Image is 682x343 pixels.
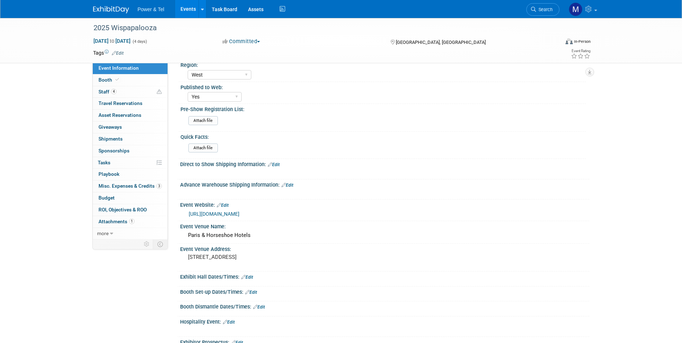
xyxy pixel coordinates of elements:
a: Misc. Expenses & Credits3 [93,180,168,192]
div: Booth Set-up Dates/Times: [180,287,589,296]
div: Pre-Show Registration List: [180,104,586,113]
span: Giveaways [99,124,122,130]
td: Tags [93,49,124,56]
span: 3 [156,183,162,189]
td: Toggle Event Tabs [153,239,168,249]
span: Budget [99,195,115,201]
div: 2025 Wispapalooza [91,22,549,35]
span: more [97,230,109,236]
img: ExhibitDay [93,6,129,13]
span: Tasks [98,160,110,165]
span: Asset Reservations [99,112,141,118]
span: Power & Tel [138,6,164,12]
a: Edit [282,183,293,188]
span: Shipments [99,136,123,142]
span: Potential Scheduling Conflict -- at least one attendee is tagged in another overlapping event. [157,89,162,95]
a: [URL][DOMAIN_NAME] [189,211,239,217]
a: Asset Reservations [93,110,168,121]
a: Edit [223,320,235,325]
div: Event Venue Name: [180,221,589,230]
a: Travel Reservations [93,98,168,109]
span: Attachments [99,219,134,224]
a: Tasks [93,157,168,169]
span: Staff [99,89,116,95]
div: Region: [180,60,586,69]
a: ROI, Objectives & ROO [93,204,168,216]
i: Booth reservation complete [115,78,119,82]
span: Search [536,7,553,12]
a: Playbook [93,169,168,180]
div: Booth Dismantle Dates/Times: [180,301,589,311]
span: Playbook [99,171,119,177]
div: Event Website: [180,200,589,209]
a: Attachments1 [93,216,168,228]
span: ROI, Objectives & ROO [99,207,147,212]
a: Booth [93,74,168,86]
div: In-Person [574,39,591,44]
span: 4 [111,89,116,94]
span: Travel Reservations [99,100,142,106]
div: Direct to Show Shipping Information: [180,159,589,168]
td: Personalize Event Tab Strip [141,239,153,249]
a: Shipments [93,133,168,145]
div: Hospitality Event: [180,316,589,326]
span: [DATE] [DATE] [93,38,131,44]
div: Event Rating [571,49,590,53]
span: 1 [129,219,134,224]
span: Event Information [99,65,139,71]
a: Staff4 [93,86,168,98]
div: Quick Facts: [180,132,586,141]
span: Booth [99,77,120,83]
div: Published to Web: [180,82,586,91]
a: Edit [217,203,229,208]
div: Paris & Horseshoe Hotels [186,230,584,241]
span: [GEOGRAPHIC_DATA], [GEOGRAPHIC_DATA] [396,40,486,45]
div: Exhibit Hall Dates/Times: [180,271,589,281]
div: Event Venue Address: [180,244,589,253]
a: Edit [241,275,253,280]
a: Edit [245,290,257,295]
img: Format-Inperson.png [566,38,573,44]
span: Misc. Expenses & Credits [99,183,162,189]
a: Edit [253,305,265,310]
a: Budget [93,192,168,204]
a: Giveaways [93,122,168,133]
a: Search [526,3,559,16]
button: Committed [220,38,263,45]
img: Madalyn Bobbitt [569,3,582,16]
a: Sponsorships [93,145,168,157]
div: Event Format [517,37,591,48]
a: Edit [268,162,280,167]
span: Sponsorships [99,148,129,154]
div: Advance Warehouse Shipping Information: [180,179,589,189]
span: (4 days) [132,39,147,44]
a: Event Information [93,63,168,74]
pre: [STREET_ADDRESS] [188,254,343,260]
a: more [93,228,168,239]
a: Edit [112,51,124,56]
span: to [109,38,115,44]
